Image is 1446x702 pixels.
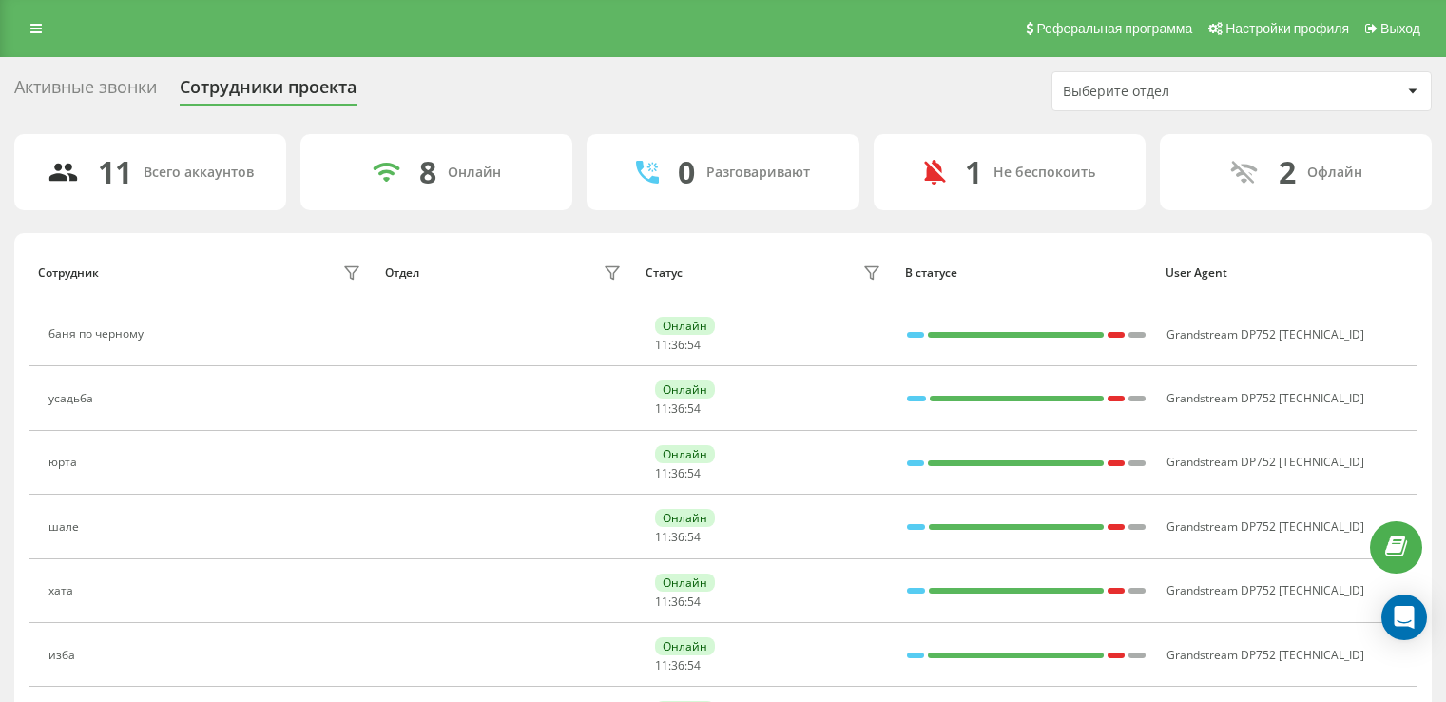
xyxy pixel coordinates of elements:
div: 2 [1279,154,1296,190]
span: Настройки профиля [1225,21,1349,36]
div: : : [655,339,701,352]
div: В статусе [905,266,1147,280]
span: Grandstream DP752 [TECHNICAL_ID] [1166,454,1364,470]
span: Grandstream DP752 [TECHNICAL_ID] [1166,582,1364,598]
div: Отдел [385,266,419,280]
span: 36 [671,657,684,673]
div: Онлайн [655,637,715,655]
span: 54 [687,594,701,610]
span: 11 [655,465,668,481]
span: 36 [671,465,684,481]
div: : : [655,659,701,673]
span: 11 [655,400,668,417]
div: Open Intercom Messenger [1381,595,1427,640]
div: 8 [419,154,436,190]
span: 11 [655,337,668,353]
span: Grandstream DP752 [TECHNICAL_ID] [1166,647,1364,663]
span: 11 [655,657,668,673]
div: юрта [48,456,82,469]
div: 11 [98,154,132,190]
div: Онлайн [655,317,715,335]
div: Онлайн [655,509,715,527]
span: 36 [671,594,684,610]
div: Статус [646,266,683,280]
div: 1 [965,154,982,190]
span: 54 [687,337,701,353]
span: 54 [687,529,701,545]
span: Выход [1380,21,1420,36]
span: 11 [655,594,668,610]
span: Реферальная программа [1036,21,1192,36]
div: шале [48,520,84,534]
div: : : [655,531,701,544]
div: Всего аккаунтов [144,165,254,181]
div: : : [655,467,701,480]
div: Онлайн [655,380,715,399]
div: Онлайн [655,574,715,592]
div: Активные звонки [14,77,157,107]
span: 11 [655,529,668,545]
div: баня по черному [48,327,148,341]
div: Сотрудники проекта [180,77,357,107]
div: User Agent [1166,266,1408,280]
span: 36 [671,400,684,417]
span: 36 [671,337,684,353]
div: : : [655,595,701,609]
div: Не беспокоить [993,165,1095,181]
div: усадьба [48,392,98,405]
div: изба [48,649,80,662]
div: Сотрудник [38,266,99,280]
span: Grandstream DP752 [TECHNICAL_ID] [1166,326,1364,342]
div: 0 [678,154,695,190]
span: 54 [687,400,701,417]
div: Выберите отдел [1063,84,1290,100]
span: 36 [671,529,684,545]
div: Онлайн [448,165,501,181]
span: 54 [687,657,701,673]
div: Разговаривают [706,165,810,181]
span: Grandstream DP752 [TECHNICAL_ID] [1166,390,1364,406]
span: Grandstream DP752 [TECHNICAL_ID] [1166,518,1364,535]
span: 54 [687,465,701,481]
div: хата [48,584,78,597]
div: : : [655,402,701,416]
div: Офлайн [1307,165,1362,181]
div: Онлайн [655,445,715,463]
